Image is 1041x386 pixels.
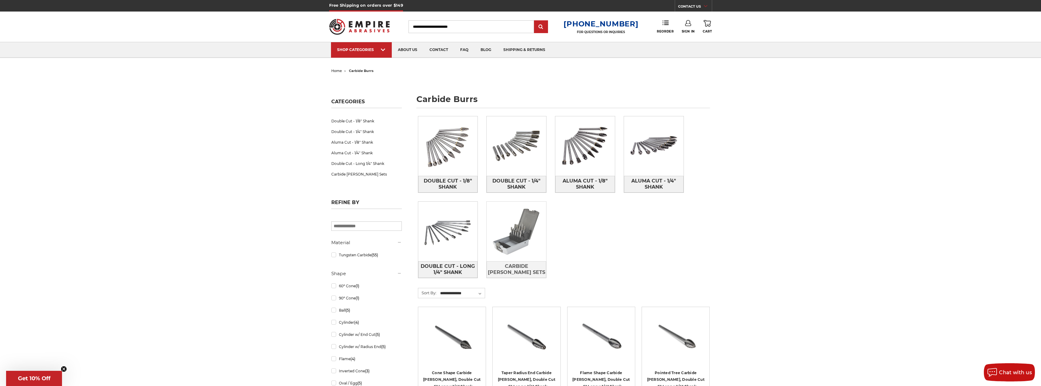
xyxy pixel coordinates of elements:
[535,21,547,33] input: Submit
[392,42,423,58] a: about us
[439,289,485,298] select: Sort By:
[331,366,402,376] a: Inverted Cone
[331,341,402,352] a: Cylinder w/ Radius End
[61,366,67,372] button: Close teaser
[331,137,402,148] a: Aluma Cut - 1/8" Shank
[651,311,700,360] img: CBSG-5DL Long reach double cut carbide rotary burr, pointed tree shape 1/4 inch shank
[356,284,359,288] span: (1)
[624,176,684,193] a: Aluma Cut - 1/4" Shank
[572,311,631,370] a: CBSH-5DL Long reach double cut carbide rotary burr, flame shape 1/4 inch shank
[416,95,710,108] h1: carbide burrs
[418,288,436,297] label: Sort By:
[6,371,62,386] div: Get 10% OffClose teaser
[703,29,712,33] span: Cart
[428,311,476,360] img: CBSM-5DL Long reach double cut carbide rotary burr, cone shape 1/4 inch shank
[474,42,497,58] a: blog
[418,116,478,176] img: Double Cut - 1/8" Shank
[337,47,386,52] div: SHOP CATEGORIES
[487,176,546,192] span: Double Cut - 1/4" Shank
[331,270,402,277] h5: Shape
[487,116,546,176] img: Double Cut - 1/4" Shank
[375,332,380,337] span: (5)
[371,253,378,257] span: (55)
[682,29,695,33] span: Sign In
[419,176,477,192] span: Double Cut - 1/8" Shank
[703,20,712,33] a: Cart
[381,344,386,349] span: (5)
[454,42,474,58] a: faq
[331,239,402,246] h5: Material
[365,369,370,373] span: (3)
[487,176,546,193] a: Double Cut - 1/4" Shank
[999,370,1032,375] span: Chat with us
[564,19,638,28] a: [PHONE_NUMBER]
[357,381,362,385] span: (5)
[331,69,342,73] a: home
[564,30,638,34] p: FOR QUESTIONS OR INQUIRIES
[487,202,546,261] img: Carbide Burr Sets
[678,3,712,12] a: CONTACT US
[18,375,50,382] span: Get 10% Off
[331,317,402,328] a: Cylinder
[624,176,683,192] span: Aluma Cut - 1/4" Shank
[331,169,402,179] a: Carbide [PERSON_NAME] Sets
[331,329,402,340] a: Cylinder w/ End Cut
[331,158,402,169] a: Double Cut - Long 1/4" Shank
[657,20,674,33] a: Reorder
[331,305,402,316] a: Ball
[487,261,546,278] a: Carbide [PERSON_NAME] Sets
[418,202,478,261] img: Double Cut - Long 1/4" Shank
[555,176,615,193] a: Aluma Cut - 1/8" Shank
[331,99,402,108] h5: Categories
[502,311,551,360] img: CBSL-4DL Long reach double cut carbide rotary burr, taper radius end shape 1/4 inch shank
[624,116,684,176] img: Aluma Cut - 1/4" Shank
[331,116,402,126] a: Double Cut - 1/8" Shank
[418,176,478,193] a: Double Cut - 1/8" Shank
[419,261,477,278] span: Double Cut - Long 1/4" Shank
[354,320,359,325] span: (4)
[331,148,402,158] a: Aluma Cut - 1/4" Shank
[555,116,615,176] img: Aluma Cut - 1/8" Shank
[331,250,402,260] a: Tungsten Carbide
[346,308,350,313] span: (5)
[657,29,674,33] span: Reorder
[356,296,359,300] span: (1)
[331,200,402,209] h5: Refine by
[331,293,402,303] a: 90° Cone
[646,311,705,370] a: CBSG-5DL Long reach double cut carbide rotary burr, pointed tree shape 1/4 inch shank
[497,311,556,370] a: CBSL-4DL Long reach double cut carbide rotary burr, taper radius end shape 1/4 inch shank
[418,261,478,278] a: Double Cut - Long 1/4" Shank
[984,363,1035,381] button: Chat with us
[350,357,355,361] span: (4)
[577,311,626,360] img: CBSH-5DL Long reach double cut carbide rotary burr, flame shape 1/4 inch shank
[331,126,402,137] a: Double Cut - 1/4" Shank
[556,176,615,192] span: Aluma Cut - 1/8" Shank
[331,354,402,364] a: Flame
[329,15,390,39] img: Empire Abrasives
[497,42,551,58] a: shipping & returns
[331,281,402,291] a: 60° Cone
[422,311,481,370] a: CBSM-5DL Long reach double cut carbide rotary burr, cone shape 1/4 inch shank
[423,42,454,58] a: contact
[349,69,374,73] span: carbide burrs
